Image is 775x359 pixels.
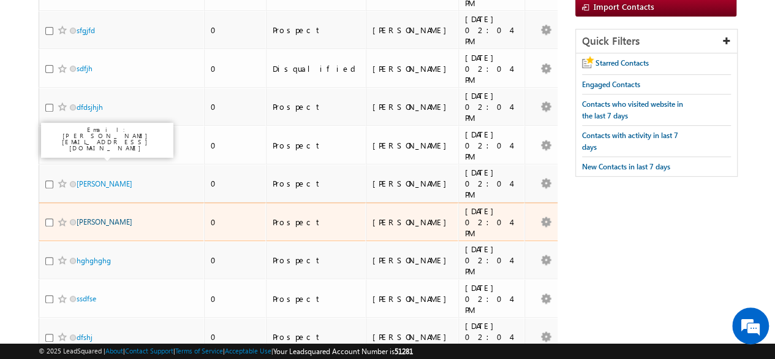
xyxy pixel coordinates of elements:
[595,58,649,68] span: Starred Contacts
[211,331,260,342] div: 0
[465,14,519,47] div: [DATE] 02:04 PM
[273,293,360,304] div: Prospect
[211,217,260,228] div: 0
[372,101,453,112] div: [PERSON_NAME]
[125,347,173,355] a: Contact Support
[39,345,413,357] span: © 2025 LeadSquared | | | | |
[211,101,260,112] div: 0
[77,294,96,303] a: ssdfse
[167,276,222,293] em: Start Chat
[582,162,670,171] span: New Contacts in last 7 days
[372,217,453,228] div: [PERSON_NAME]
[77,217,132,226] a: [PERSON_NAME]
[211,63,260,74] div: 0
[273,140,360,151] div: Prospect
[372,255,453,266] div: [PERSON_NAME]
[46,126,168,151] p: Email: [PERSON_NAME][EMAIL_ADDRESS][DOMAIN_NAME]
[16,114,224,266] textarea: Type your message and hit 'Enter'
[465,167,519,200] div: [DATE] 02:04 PM
[372,178,453,189] div: [PERSON_NAME]
[175,347,223,355] a: Terms of Service
[465,52,519,85] div: [DATE] 02:04 PM
[273,255,360,266] div: Prospect
[211,255,260,266] div: 0
[105,347,123,355] a: About
[372,331,453,342] div: [PERSON_NAME]
[273,331,360,342] div: Prospect
[273,25,360,36] div: Prospect
[77,26,95,35] a: sfgjfd
[273,217,360,228] div: Prospect
[211,140,260,151] div: 0
[395,347,413,356] span: 51281
[576,29,737,53] div: Quick Filters
[372,293,453,304] div: [PERSON_NAME]
[372,25,453,36] div: [PERSON_NAME]
[465,206,519,239] div: [DATE] 02:04 PM
[582,80,640,89] span: Engaged Contacts
[273,178,360,189] div: Prospect
[582,131,678,152] span: Contacts with activity in last 7 days
[465,282,519,315] div: [DATE] 02:04 PM
[225,347,271,355] a: Acceptable Use
[594,1,654,12] span: Import Contacts
[273,63,360,74] div: Disqualified
[372,140,453,151] div: [PERSON_NAME]
[201,6,230,36] div: Minimize live chat window
[77,102,103,112] a: dfdsjhjh
[465,129,519,162] div: [DATE] 02:04 PM
[273,347,413,356] span: Your Leadsquared Account Number is
[211,178,260,189] div: 0
[77,333,93,342] a: dfshj
[372,63,453,74] div: [PERSON_NAME]
[77,256,111,265] a: hghghghg
[64,64,206,80] div: Chat with us now
[465,90,519,123] div: [DATE] 02:04 PM
[77,64,93,73] a: sdfjh
[465,244,519,277] div: [DATE] 02:04 PM
[465,320,519,353] div: [DATE] 02:04 PM
[77,179,132,188] a: [PERSON_NAME]
[211,293,260,304] div: 0
[582,99,683,120] span: Contacts who visited website in the last 7 days
[211,25,260,36] div: 0
[21,64,51,80] img: d_60004797649_company_0_60004797649
[273,101,360,112] div: Prospect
